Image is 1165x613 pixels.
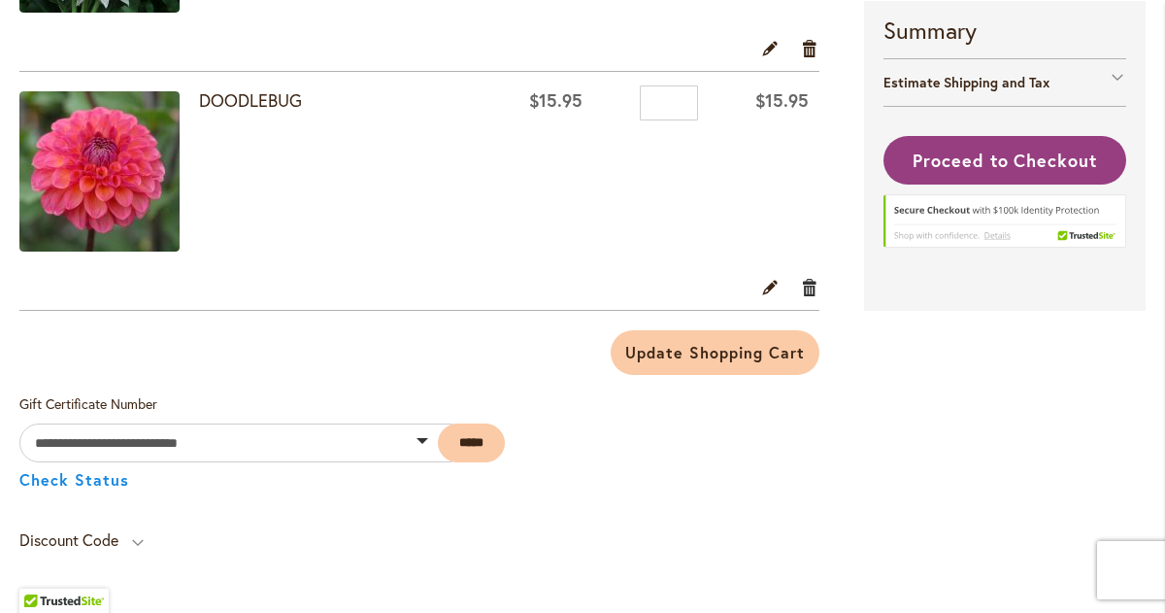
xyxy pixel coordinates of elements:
strong: Estimate Shipping and Tax [883,73,1049,91]
div: TrustedSite Certified [883,194,1126,262]
strong: Summary [883,14,1126,47]
strong: Discount Code [19,529,118,550]
a: DOODLEBUG [199,88,302,112]
button: Proceed to Checkout [883,136,1126,185]
button: Check Status [19,472,129,488]
span: Update Shopping Cart [625,342,804,362]
span: Gift Certificate Number [19,394,157,413]
span: $15.95 [755,88,809,112]
a: DOODLEBUG [19,91,199,256]
img: DOODLEBUG [19,91,180,252]
span: $15.95 [529,88,582,112]
iframe: Launch Accessibility Center [15,544,69,598]
button: Update Shopping Cart [611,330,818,375]
span: Proceed to Checkout [913,149,1097,172]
